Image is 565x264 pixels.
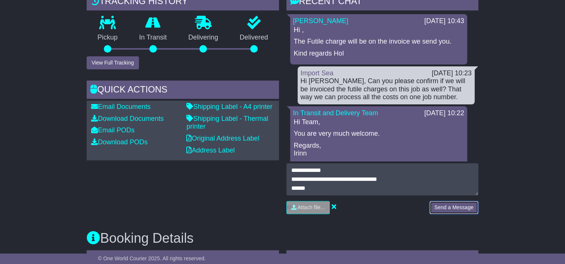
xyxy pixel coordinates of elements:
[91,126,134,134] a: Email PODs
[294,50,463,58] p: Kind regards Hol
[301,69,333,77] a: Import Sea
[98,255,206,261] span: © One World Courier 2025. All rights reserved.
[91,115,164,122] a: Download Documents
[186,147,235,154] a: Address Label
[294,142,463,158] p: Regards, Irinn
[87,34,128,42] p: Pickup
[294,130,463,138] p: You are very much welcome.
[186,135,259,142] a: Original Address Label
[177,34,229,42] p: Delivering
[87,231,478,246] h3: Booking Details
[91,103,150,110] a: Email Documents
[294,38,463,46] p: The Futile charge will be on the invoice we send you.
[87,81,279,101] div: Quick Actions
[429,201,478,214] button: Send a Message
[293,109,378,117] a: In Transit and Delivery Team
[128,34,178,42] p: In Transit
[186,103,272,110] a: Shipping Label - A4 printer
[424,109,464,117] div: [DATE] 10:22
[293,17,348,25] a: [PERSON_NAME]
[432,69,472,78] div: [DATE] 10:23
[91,138,148,146] a: Download PODs
[186,115,268,131] a: Shipping Label - Thermal printer
[424,17,464,25] div: [DATE] 10:43
[87,56,139,69] button: View Full Tracking
[301,77,472,101] div: Hi [PERSON_NAME], Can you please confirm if we will be invoiced the futile charges on this job as...
[294,118,463,126] p: Hi Team,
[229,34,279,42] p: Delivered
[294,26,463,34] p: Hi ,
